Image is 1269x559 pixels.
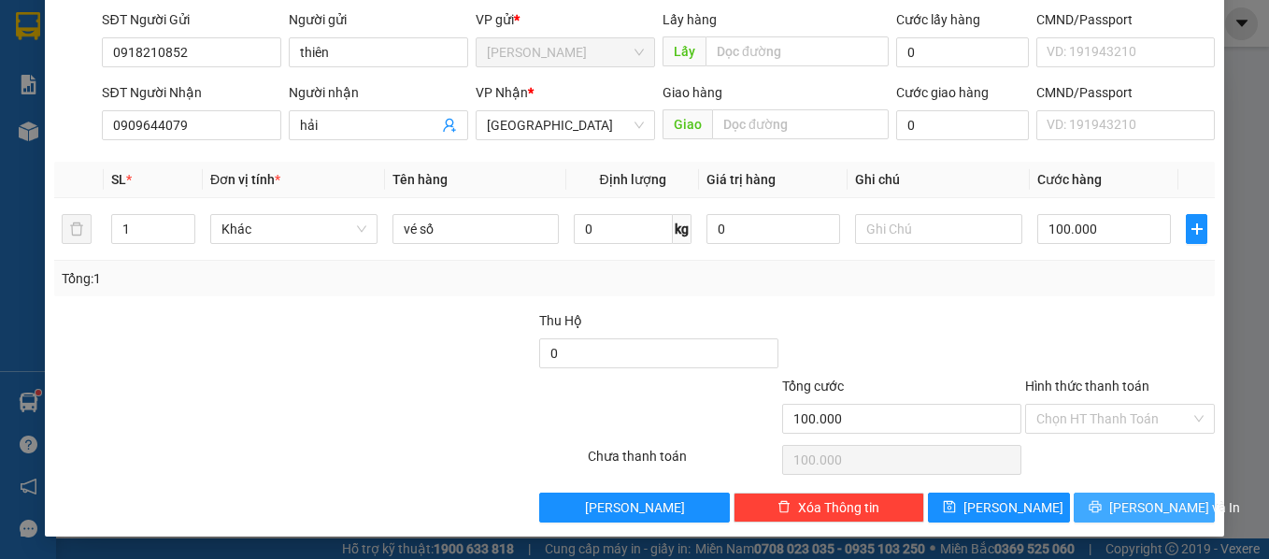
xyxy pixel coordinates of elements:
span: Giao [663,109,712,139]
input: Dọc đường [706,36,889,66]
label: Cước lấy hàng [896,12,980,27]
th: Ghi chú [848,162,1030,198]
button: delete [62,214,92,244]
span: kg [673,214,692,244]
span: Đà Lạt [487,111,644,139]
button: [PERSON_NAME] [539,493,730,523]
span: [PERSON_NAME] [963,497,1063,518]
span: Giao hàng [663,85,722,100]
span: [PERSON_NAME] [585,497,685,518]
div: Người gửi [289,9,468,30]
label: Hình thức thanh toán [1025,379,1149,394]
span: Phan Thiết [487,38,644,66]
span: Xóa Thông tin [798,497,879,518]
div: CMND/Passport [1036,9,1216,30]
input: Dọc đường [712,109,889,139]
span: printer [1089,500,1102,515]
span: Thu Hộ [539,313,582,328]
input: Cước lấy hàng [896,37,1029,67]
span: [PERSON_NAME] và In [1109,497,1240,518]
input: VD: Bàn, Ghế [392,214,560,244]
div: Người nhận [289,82,468,103]
span: Định lượng [600,172,666,187]
button: plus [1186,214,1207,244]
span: delete [777,500,791,515]
span: Khác [221,215,366,243]
button: save[PERSON_NAME] [928,493,1070,523]
button: deleteXóa Thông tin [734,493,924,523]
span: save [943,500,956,515]
span: Lấy [663,36,706,66]
span: user-add [442,118,457,133]
span: Tổng cước [782,379,844,394]
input: Cước giao hàng [896,110,1029,140]
div: Chưa thanh toán [586,446,780,479]
span: VP Nhận [476,85,528,100]
span: Cước hàng [1037,172,1102,187]
div: SĐT Người Nhận [102,82,281,103]
div: CMND/Passport [1036,82,1216,103]
button: printer[PERSON_NAME] và In [1074,493,1216,523]
div: VP gửi [476,9,655,30]
span: Giá trị hàng [706,172,776,187]
div: SĐT Người Gửi [102,9,281,30]
span: Lấy hàng [663,12,717,27]
span: plus [1187,222,1206,236]
div: Tổng: 1 [62,268,492,289]
span: Tên hàng [392,172,448,187]
input: 0 [706,214,840,244]
input: Ghi Chú [855,214,1022,244]
span: Đơn vị tính [210,172,280,187]
label: Cước giao hàng [896,85,989,100]
span: SL [111,172,126,187]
